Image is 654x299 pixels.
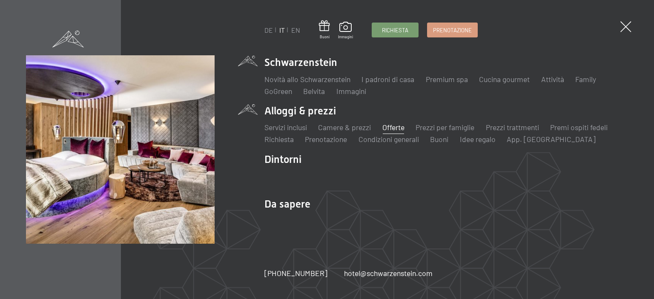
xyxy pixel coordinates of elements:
[264,74,350,84] a: Novità allo Schwarzenstein
[338,34,353,40] span: Immagini
[541,74,564,84] a: Attività
[426,74,468,84] a: Premium spa
[416,122,474,132] a: Prezzi per famiglie
[382,26,408,34] span: Richiesta
[279,26,285,34] a: IT
[359,134,419,144] a: Condizioni generali
[430,134,448,144] a: Buoni
[344,268,433,279] a: hotel@schwarzenstein.com
[319,20,330,40] a: Buoni
[507,134,596,144] a: App. [GEOGRAPHIC_DATA]
[427,23,477,37] a: Prenotazione
[291,26,300,34] a: EN
[479,74,530,84] a: Cucina gourmet
[550,122,608,132] a: Premi ospiti fedeli
[575,74,596,84] a: Family
[319,34,330,40] span: Buoni
[338,22,353,40] a: Immagini
[486,122,539,132] a: Prezzi trattmenti
[264,268,327,279] a: [PHONE_NUMBER]
[372,23,418,37] a: Richiesta
[264,122,307,132] a: Servizi inclusi
[460,134,496,144] a: Idee regalo
[264,268,327,278] span: [PHONE_NUMBER]
[303,86,325,96] a: Belvita
[318,122,371,132] a: Camere & prezzi
[382,122,404,132] a: Offerte
[264,86,292,96] a: GoGreen
[264,26,273,34] a: DE
[361,74,414,84] a: I padroni di casa
[433,26,472,34] span: Prenotazione
[305,134,347,144] a: Prenotazione
[264,134,294,144] a: Richiesta
[336,86,366,96] a: Immagini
